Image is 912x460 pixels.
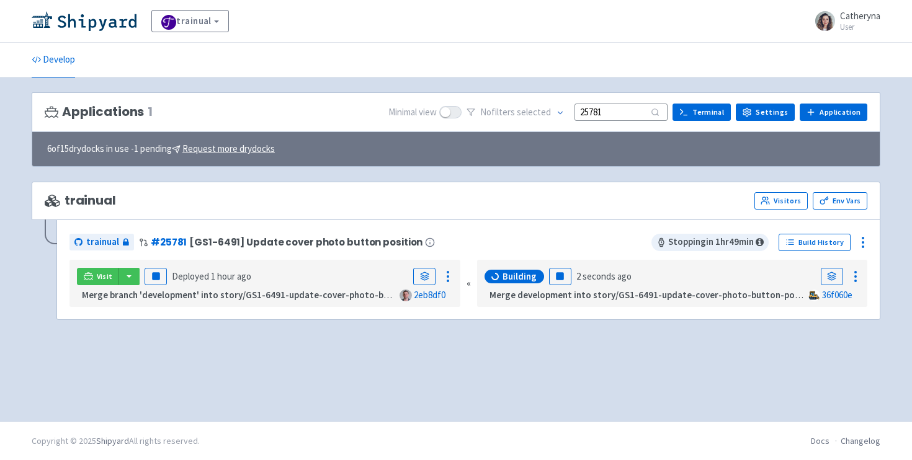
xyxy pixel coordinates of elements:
[97,272,113,281] span: Visit
[32,435,200,448] div: Copyright © 2025 All rights reserved.
[480,105,551,120] span: No filter s
[840,23,880,31] small: User
[673,104,731,121] a: Terminal
[148,105,153,119] span: 1
[490,289,819,301] strong: Merge development into story/GS1-6491-update-cover-photo-button-position
[808,11,880,31] a: Catheryna User
[151,10,229,32] a: trainual
[414,289,445,301] a: 2eb8df0
[182,143,275,154] u: Request more drydocks
[754,192,808,210] a: Visitors
[69,234,134,250] a: trainual
[549,268,571,285] button: Pause
[841,435,880,446] a: Changelog
[32,11,136,31] img: Shipyard logo
[388,105,437,120] span: Minimal view
[211,270,251,282] time: 1 hour ago
[47,142,275,156] span: 6 of 15 drydocks in use - 1 pending
[517,106,551,118] span: selected
[45,105,153,119] h3: Applications
[574,104,668,120] input: Search...
[172,270,251,282] span: Deployed
[45,193,116,208] span: trainual
[822,289,852,301] a: 36f060e
[576,270,632,282] time: 2 seconds ago
[811,435,829,446] a: Docs
[503,270,537,283] span: Building
[145,268,167,285] button: Pause
[779,234,851,251] a: Build History
[151,236,187,249] a: #25781
[651,234,769,251] span: Stopping in 1 hr 49 min
[189,237,422,247] span: [GS1-6491] Update cover photo button position
[86,235,119,249] span: trainual
[32,43,75,77] a: Develop
[736,104,795,121] a: Settings
[800,104,867,121] a: Application
[96,435,129,446] a: Shipyard
[77,268,119,285] a: Visit
[840,10,880,22] span: Catheryna
[813,192,867,210] a: Env Vars
[467,260,471,307] div: «
[82,289,446,301] strong: Merge branch 'development' into story/GS1-6491-update-cover-photo-button-position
